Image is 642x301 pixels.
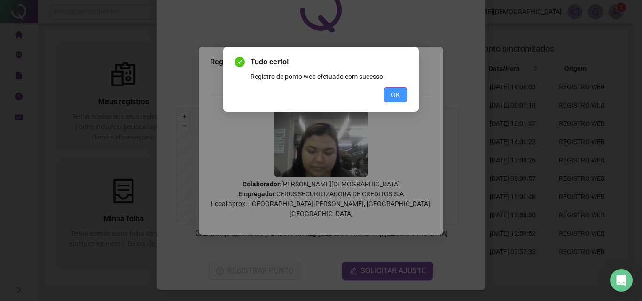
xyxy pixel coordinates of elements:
[610,269,633,292] div: Open Intercom Messenger
[384,87,407,102] button: OK
[235,57,245,67] span: check-circle
[251,71,407,82] div: Registro de ponto web efetuado com sucesso.
[251,56,407,68] span: Tudo certo!
[391,90,400,100] span: OK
